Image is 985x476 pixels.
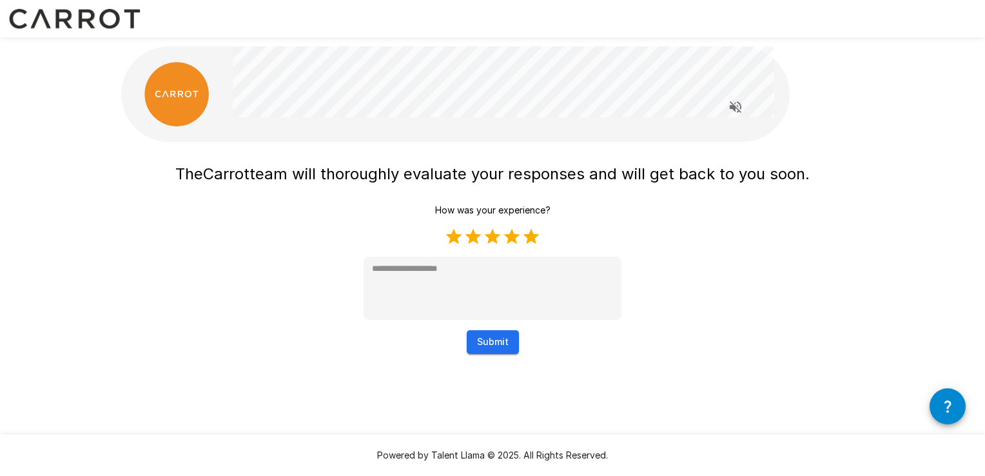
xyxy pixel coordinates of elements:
span: The [175,164,203,183]
span: Carrot [203,164,249,183]
p: Powered by Talent Llama © 2025. All Rights Reserved. [15,449,970,462]
p: How was your experience? [435,204,551,217]
button: Read questions aloud [723,94,748,120]
span: team will thoroughly evaluate your responses and will get back to you soon. [249,164,810,183]
button: Submit [467,330,519,354]
img: carrot_logo.png [144,62,209,126]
